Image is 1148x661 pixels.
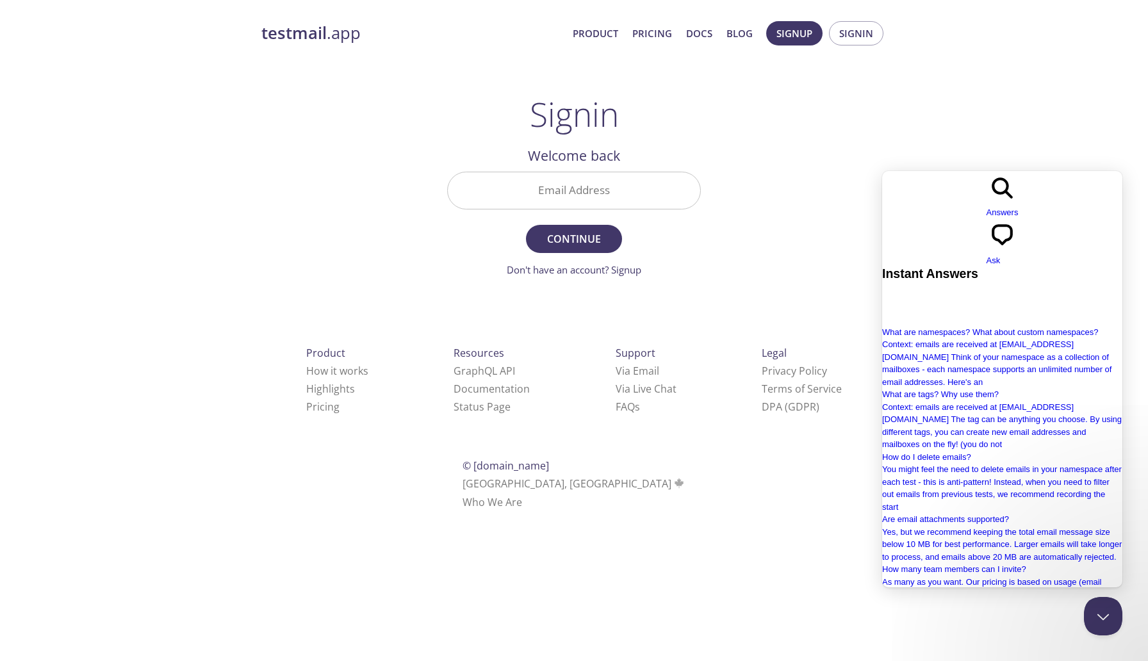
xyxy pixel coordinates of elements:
a: Via Email [616,364,659,378]
a: Who We Are [463,495,522,509]
a: Terms of Service [762,382,842,396]
h1: Signin [530,95,619,133]
span: Signin [839,25,873,42]
a: Don't have an account? Signup [507,263,641,276]
a: FAQ [616,400,640,414]
span: © [DOMAIN_NAME] [463,459,549,473]
a: DPA (GDPR) [762,400,819,414]
a: Status Page [454,400,511,414]
iframe: Help Scout Beacon - Close [1084,597,1122,635]
a: Via Live Chat [616,382,676,396]
span: [GEOGRAPHIC_DATA], [GEOGRAPHIC_DATA] [463,477,686,491]
a: Highlights [306,382,355,396]
button: Signin [829,21,883,45]
a: Documentation [454,382,530,396]
span: Resources [454,346,504,360]
a: Pricing [632,25,672,42]
span: Continue [540,230,608,248]
strong: testmail [261,22,327,44]
a: Product [573,25,618,42]
span: Signup [776,25,812,42]
a: How it works [306,364,368,378]
iframe: Help Scout Beacon - Live Chat, Contact Form, and Knowledge Base [882,171,1122,587]
button: Continue [526,225,622,253]
button: Signup [766,21,823,45]
a: Privacy Policy [762,364,827,378]
a: Docs [686,25,712,42]
span: Support [616,346,655,360]
a: GraphQL API [454,364,515,378]
a: Blog [726,25,753,42]
h2: Welcome back [447,145,701,167]
span: Legal [762,346,787,360]
a: testmail.app [261,22,562,44]
span: Product [306,346,345,360]
a: Pricing [306,400,340,414]
span: s [635,400,640,414]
